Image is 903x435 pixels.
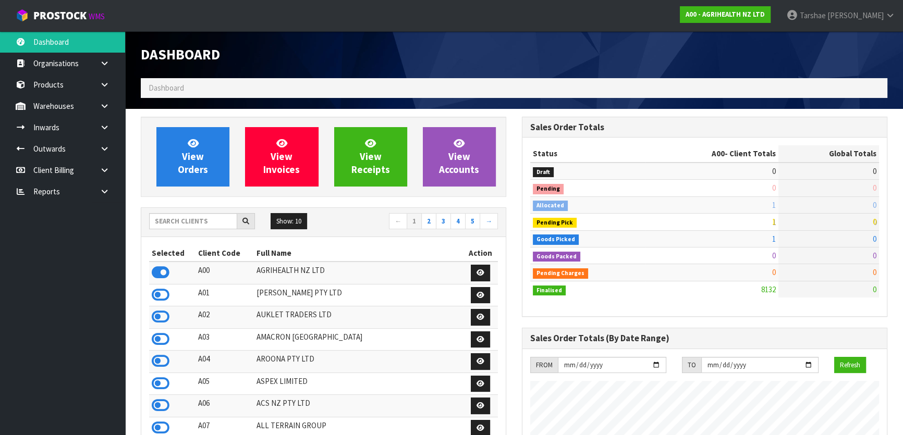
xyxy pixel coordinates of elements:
a: ViewOrders [156,127,229,187]
span: A00 [712,148,725,158]
td: [PERSON_NAME] PTY LTD [254,284,463,306]
span: 0 [873,166,876,176]
th: Full Name [254,245,463,262]
input: Search clients [149,213,237,229]
td: AUKLET TRADERS LTD [254,306,463,329]
a: 3 [436,213,451,230]
a: → [480,213,498,230]
strong: A00 - AGRIHEALTH NZ LTD [686,10,765,19]
span: 0 [772,166,776,176]
th: Global Totals [778,145,879,162]
th: Status [530,145,645,162]
button: Refresh [834,357,866,374]
span: 0 [873,284,876,294]
td: A01 [196,284,253,306]
span: 0 [873,267,876,277]
span: View Orders [178,137,208,176]
span: 0 [873,217,876,227]
a: ViewInvoices [245,127,318,187]
td: ASPEX LIMITED [254,372,463,395]
span: View Invoices [263,137,300,176]
td: A06 [196,395,253,417]
a: 5 [465,213,480,230]
button: Show: 10 [271,213,307,230]
span: 1 [772,217,776,227]
td: A02 [196,306,253,329]
img: cube-alt.png [16,9,29,22]
span: 0 [772,183,776,193]
span: Pending [533,184,564,194]
span: 0 [873,200,876,210]
td: A00 [196,262,253,284]
nav: Page navigation [332,213,498,231]
span: 0 [873,234,876,244]
td: A05 [196,372,253,395]
a: ViewAccounts [423,127,496,187]
span: Dashboard [141,45,220,64]
span: View Receipts [351,137,390,176]
span: [PERSON_NAME] [827,10,884,20]
td: AGRIHEALTH NZ LTD [254,262,463,284]
span: 0 [873,183,876,193]
td: A04 [196,351,253,373]
span: Goods Picked [533,234,579,245]
span: 0 [772,267,776,277]
div: TO [682,357,701,374]
span: Goods Packed [533,252,580,262]
td: AMACRON [GEOGRAPHIC_DATA] [254,328,463,351]
span: 1 [772,200,776,210]
small: WMS [89,11,105,21]
span: Dashboard [149,83,184,93]
a: ViewReceipts [334,127,407,187]
span: Pending Pick [533,218,577,228]
span: 0 [772,251,776,260]
span: Pending Charges [533,268,588,279]
h3: Sales Order Totals [530,122,879,132]
th: - Client Totals [645,145,778,162]
a: 1 [407,213,422,230]
td: A03 [196,328,253,351]
a: 4 [450,213,466,230]
span: Draft [533,167,554,178]
span: 1 [772,234,776,244]
span: Tarshae [800,10,826,20]
td: AROONA PTY LTD [254,351,463,373]
div: FROM [530,357,558,374]
td: ACS NZ PTY LTD [254,395,463,417]
span: 0 [873,251,876,260]
span: Finalised [533,285,566,296]
a: A00 - AGRIHEALTH NZ LTD [680,6,771,23]
a: 2 [421,213,436,230]
th: Action [463,245,498,262]
th: Selected [149,245,196,262]
th: Client Code [196,245,253,262]
span: View Accounts [439,137,479,176]
span: ProStock [33,9,87,22]
h3: Sales Order Totals (By Date Range) [530,333,879,343]
a: ← [389,213,407,230]
span: Allocated [533,201,568,211]
span: 8132 [761,284,776,294]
